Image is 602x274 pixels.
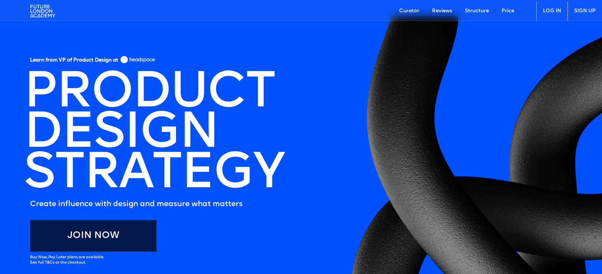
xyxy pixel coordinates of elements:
a: LOG IN [536,2,568,21]
a: Join Now [30,220,156,252]
h5: Create influence with design and measure what matters [30,198,284,211]
a: Price [495,2,520,21]
h5: Learn from VP of Product Design at [30,57,118,66]
a: Structure [459,2,495,21]
a: Curator [393,2,426,21]
a: SIGN UP [568,2,602,21]
h1: PRODUCT DESIGN STRATEGY [24,74,284,195]
a: Reviews [426,2,459,21]
div: Buy Now, Pay Later plans are available. See full T&Cs at the checkout. [30,255,104,265]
